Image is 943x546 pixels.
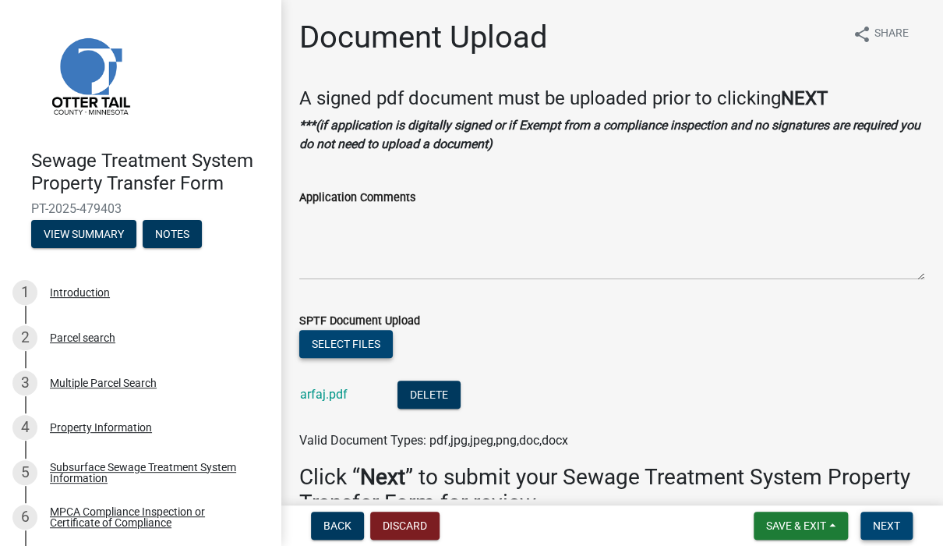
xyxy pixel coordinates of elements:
span: Valid Document Types: pdf,jpg,jpeg,png,doc,docx [299,433,568,448]
h3: Click “ ” to submit your Sewage Treatment System Property Transfer Form for review. [299,464,924,516]
label: Application Comments [299,193,415,204]
div: Property Information [50,422,152,433]
button: Select files [299,330,393,358]
span: Save & Exit [766,519,826,532]
wm-modal-confirm: Notes [143,229,202,241]
div: 4 [12,415,37,440]
button: View Summary [31,220,136,248]
div: 1 [12,280,37,305]
div: Introduction [50,287,110,298]
h1: Document Upload [299,19,548,56]
div: 5 [12,460,37,485]
span: Next [873,519,900,532]
button: Discard [370,512,440,540]
span: PT-2025-479403 [31,201,249,216]
div: 3 [12,370,37,395]
div: MPCA Compliance Inspection or Certificate of Compliance [50,506,256,528]
strong: Next [360,464,405,490]
wm-modal-confirm: Summary [31,229,136,241]
a: arfaj.pdf [300,387,348,402]
i: share [853,25,871,44]
button: Save & Exit [754,512,848,540]
img: Otter Tail County, Minnesota [31,16,148,133]
button: Notes [143,220,202,248]
span: Share [874,25,909,44]
div: 6 [12,505,37,530]
button: Back [311,512,364,540]
h4: A signed pdf document must be uploaded prior to clicking [299,87,924,110]
label: SPTF Document Upload [299,316,420,327]
button: shareShare [840,19,921,49]
button: Delete [397,381,461,409]
h4: Sewage Treatment System Property Transfer Form [31,150,268,195]
div: Subsurface Sewage Treatment System Information [50,462,256,484]
button: Next [860,512,913,540]
span: Back [323,519,351,532]
wm-modal-confirm: Delete Document [397,388,461,403]
strong: ***(if application is digitally signed or if Exempt from a compliance inspection and no signature... [299,118,920,151]
div: 2 [12,325,37,350]
strong: NEXT [781,87,828,109]
div: Parcel search [50,332,115,343]
div: Multiple Parcel Search [50,378,157,388]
